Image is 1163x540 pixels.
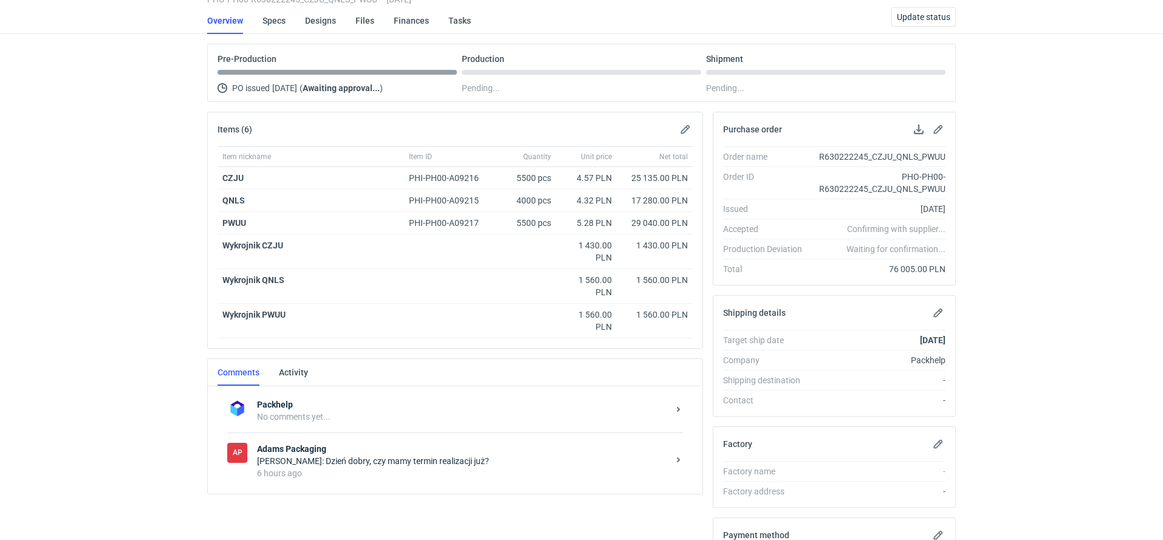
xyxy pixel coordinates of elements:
[931,437,945,451] button: Edit factory details
[218,54,276,64] p: Pre-Production
[561,217,612,229] div: 5.28 PLN
[227,443,247,463] div: Adams Packaging
[723,171,812,195] div: Order ID
[723,354,812,366] div: Company
[462,54,504,64] p: Production
[409,217,490,229] div: PHI-PH00-A09217
[222,310,286,320] strong: Wykrojnik PWUU
[706,54,743,64] p: Shipment
[723,334,812,346] div: Target ship date
[723,223,812,235] div: Accepted
[448,7,471,34] a: Tasks
[891,7,956,27] button: Update status
[812,151,945,163] div: R630222245_CZJU_QNLS_PWUU
[409,194,490,207] div: PHI-PH00-A09215
[622,239,688,251] div: 1 430.00 PLN
[257,443,668,455] strong: Adams Packaging
[659,152,688,162] span: Net total
[561,239,612,264] div: 1 430.00 PLN
[812,203,945,215] div: [DATE]
[723,308,786,318] h2: Shipping details
[622,274,688,286] div: 1 560.00 PLN
[723,485,812,497] div: Factory address
[723,125,782,134] h2: Purchase order
[723,530,789,540] h2: Payment method
[897,13,950,21] span: Update status
[222,173,244,183] a: CZJU
[409,152,432,162] span: Item ID
[931,306,945,320] button: Edit shipping details
[222,218,246,228] a: PWUU
[723,465,812,477] div: Factory name
[622,172,688,184] div: 25 135.00 PLN
[257,398,668,411] strong: Packhelp
[812,374,945,386] div: -
[706,81,945,95] div: Pending...
[257,411,668,423] div: No comments yet...
[227,398,247,419] img: Packhelp
[723,203,812,215] div: Issued
[622,194,688,207] div: 17 280.00 PLN
[262,7,286,34] a: Specs
[723,439,752,449] h2: Factory
[931,122,945,137] button: Edit purchase order
[847,224,945,234] em: Confirming with supplier...
[227,443,247,463] figcaption: AP
[207,7,243,34] a: Overview
[222,241,283,250] strong: Wykrojnik CZJU
[394,7,429,34] a: Finances
[561,274,612,298] div: 1 560.00 PLN
[812,171,945,195] div: PHO-PH00-R630222245_CZJU_QNLS_PWUU
[723,243,812,255] div: Production Deviation
[218,81,457,95] div: PO issued
[812,263,945,275] div: 76 005.00 PLN
[495,190,556,212] div: 4000 pcs
[920,335,945,345] strong: [DATE]
[523,152,551,162] span: Quantity
[303,83,380,93] strong: Awaiting approval...
[272,81,297,95] span: [DATE]
[222,152,271,162] span: Item nickname
[723,151,812,163] div: Order name
[561,172,612,184] div: 4.57 PLN
[723,394,812,406] div: Contact
[495,212,556,234] div: 5500 pcs
[723,263,812,275] div: Total
[678,122,693,137] button: Edit items
[561,194,612,207] div: 4.32 PLN
[723,374,812,386] div: Shipping destination
[622,217,688,229] div: 29 040.00 PLN
[561,309,612,333] div: 1 560.00 PLN
[218,125,252,134] h2: Items (6)
[462,81,500,95] span: Pending...
[911,122,926,137] button: Download PO
[812,485,945,497] div: -
[812,465,945,477] div: -
[305,7,336,34] a: Designs
[257,467,668,479] div: 6 hours ago
[222,275,284,285] strong: Wykrojnik QNLS
[300,83,303,93] span: (
[495,167,556,190] div: 5500 pcs
[279,359,308,386] a: Activity
[812,394,945,406] div: -
[257,455,668,467] div: [PERSON_NAME]: Dzień dobry, czy mamy termin realizacji już?
[380,83,383,93] span: )
[218,359,259,386] a: Comments
[846,243,945,255] em: Waiting for confirmation...
[355,7,374,34] a: Files
[622,309,688,321] div: 1 560.00 PLN
[409,172,490,184] div: PHI-PH00-A09216
[812,354,945,366] div: Packhelp
[222,196,245,205] a: QNLS
[581,152,612,162] span: Unit price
